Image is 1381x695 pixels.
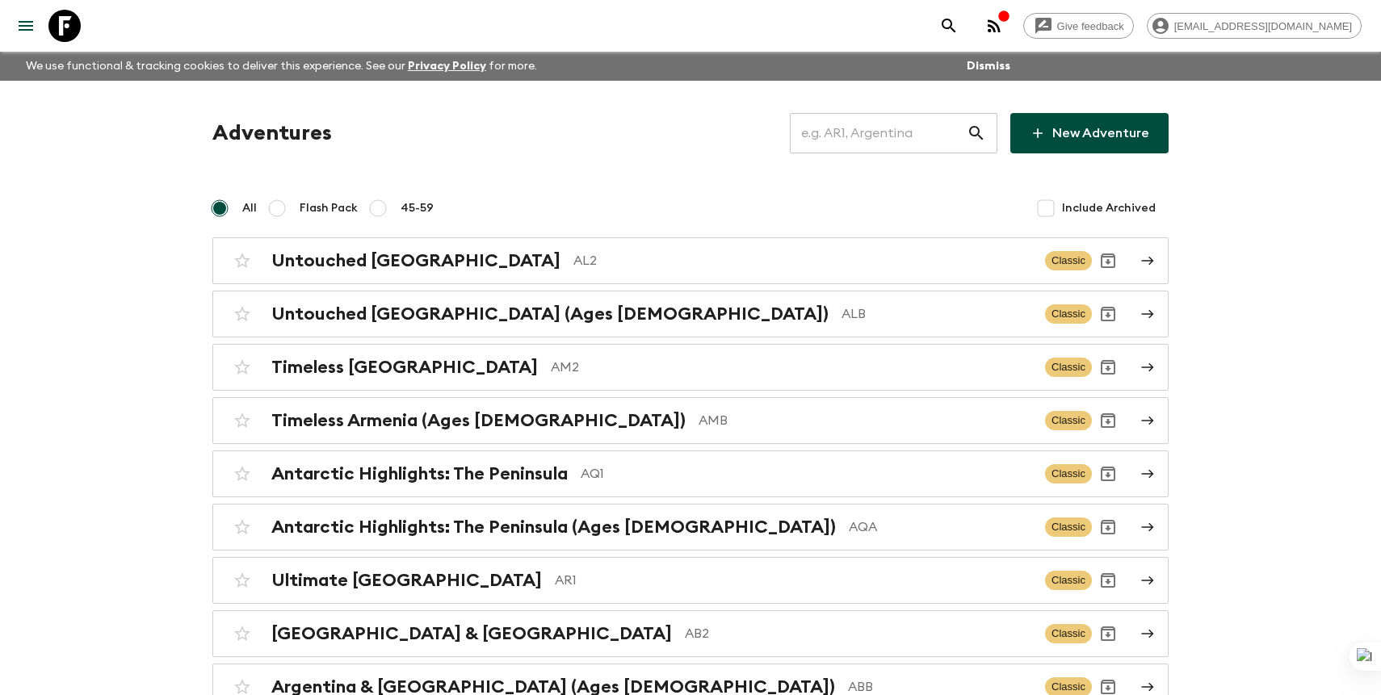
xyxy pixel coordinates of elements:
[1092,298,1124,330] button: Archive
[1045,464,1092,484] span: Classic
[685,624,1032,643] p: AB2
[212,237,1169,284] a: Untouched [GEOGRAPHIC_DATA]AL2ClassicArchive
[551,358,1032,377] p: AM2
[963,55,1014,77] button: Dismiss
[1092,564,1124,597] button: Archive
[1045,411,1092,430] span: Classic
[1010,113,1169,153] a: New Adventure
[1092,351,1124,383] button: Archive
[1092,458,1124,490] button: Archive
[271,357,538,378] h2: Timeless [GEOGRAPHIC_DATA]
[1147,13,1362,39] div: [EMAIL_ADDRESS][DOMAIN_NAME]
[212,291,1169,337] a: Untouched [GEOGRAPHIC_DATA] (Ages [DEMOGRAPHIC_DATA])ALBClassicArchive
[242,200,257,216] span: All
[1092,245,1124,277] button: Archive
[842,304,1032,324] p: ALB
[212,117,332,149] h1: Adventures
[849,517,1032,537] p: AQA
[1045,358,1092,377] span: Classic
[271,410,686,431] h2: Timeless Armenia (Ages [DEMOGRAPHIC_DATA])
[1062,200,1156,216] span: Include Archived
[1048,20,1133,32] span: Give feedback
[1165,20,1361,32] span: [EMAIL_ADDRESS][DOMAIN_NAME]
[212,610,1169,657] a: [GEOGRAPHIC_DATA] & [GEOGRAPHIC_DATA]AB2ClassicArchive
[790,111,967,156] input: e.g. AR1, Argentina
[271,570,542,591] h2: Ultimate [GEOGRAPHIC_DATA]
[699,411,1032,430] p: AMB
[212,344,1169,391] a: Timeless [GEOGRAPHIC_DATA]AM2ClassicArchive
[1045,251,1092,270] span: Classic
[300,200,358,216] span: Flash Pack
[1092,404,1124,437] button: Archive
[1045,304,1092,324] span: Classic
[1045,624,1092,643] span: Classic
[10,10,42,42] button: menu
[581,464,1032,484] p: AQ1
[1023,13,1134,39] a: Give feedback
[212,504,1169,551] a: Antarctic Highlights: The Peninsula (Ages [DEMOGRAPHIC_DATA])AQAClassicArchive
[933,10,965,42] button: search adventures
[212,450,1169,497] a: Antarctic Highlights: The PeninsulaAQ1ClassicArchive
[1045,571,1092,590] span: Classic
[271,463,568,484] h2: Antarctic Highlights: The Peninsula
[212,397,1169,444] a: Timeless Armenia (Ages [DEMOGRAPHIC_DATA])AMBClassicArchive
[573,251,1032,270] p: AL2
[1045,517,1092,537] span: Classic
[271,250,560,271] h2: Untouched [GEOGRAPHIC_DATA]
[1092,511,1124,543] button: Archive
[271,517,836,538] h2: Antarctic Highlights: The Peninsula (Ages [DEMOGRAPHIC_DATA])
[555,571,1032,590] p: AR1
[1092,618,1124,650] button: Archive
[19,52,544,81] p: We use functional & tracking cookies to deliver this experience. See our for more.
[408,61,486,72] a: Privacy Policy
[271,304,829,324] h2: Untouched [GEOGRAPHIC_DATA] (Ages [DEMOGRAPHIC_DATA])
[401,200,434,216] span: 45-59
[212,557,1169,604] a: Ultimate [GEOGRAPHIC_DATA]AR1ClassicArchive
[271,623,672,644] h2: [GEOGRAPHIC_DATA] & [GEOGRAPHIC_DATA]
